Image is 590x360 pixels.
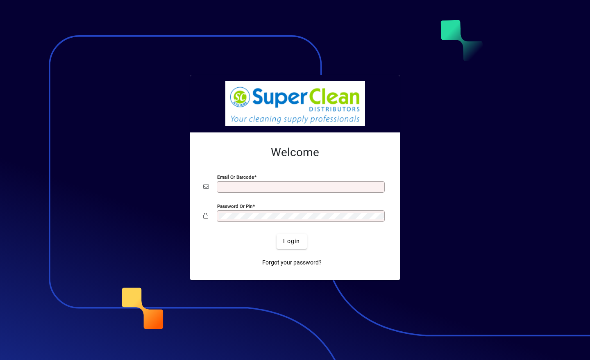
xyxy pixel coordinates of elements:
span: Forgot your password? [262,258,322,267]
mat-label: Email or Barcode [217,174,254,180]
mat-label: Password or Pin [217,203,252,209]
span: Login [283,237,300,246]
button: Login [277,234,306,249]
a: Forgot your password? [259,255,325,270]
h2: Welcome [203,146,387,159]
